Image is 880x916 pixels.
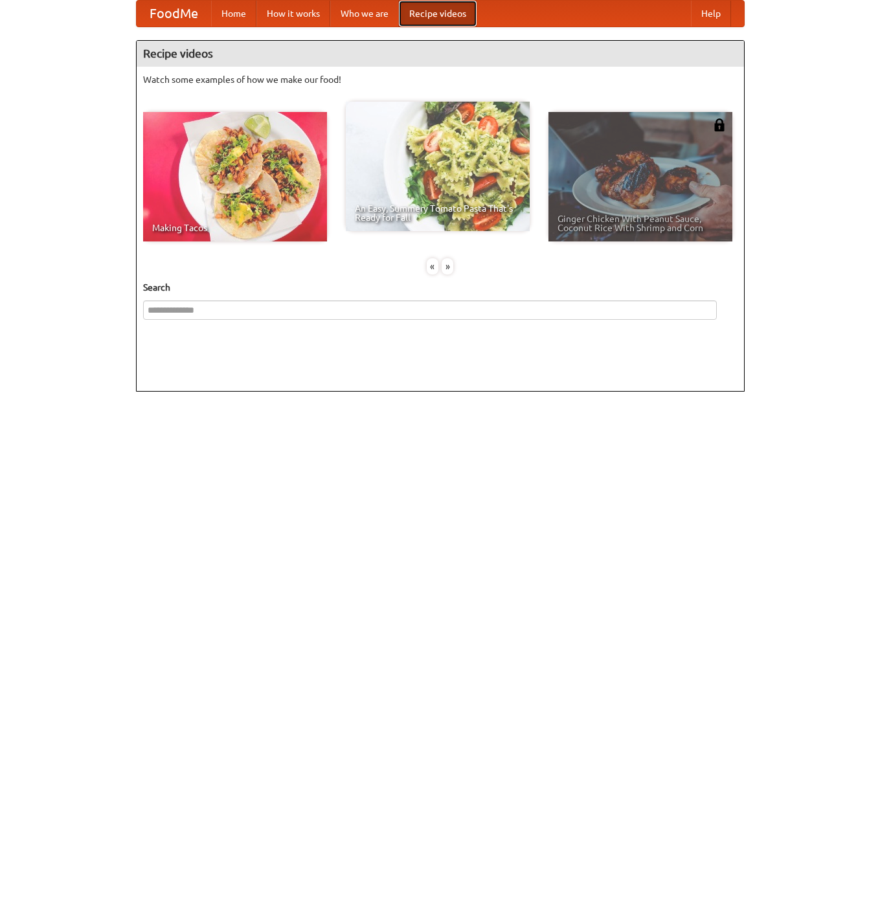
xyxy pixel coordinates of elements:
a: Help [691,1,731,27]
img: 483408.png [713,118,726,131]
p: Watch some examples of how we make our food! [143,73,738,86]
a: Recipe videos [399,1,477,27]
span: An Easy, Summery Tomato Pasta That's Ready for Fall [355,204,521,222]
a: How it works [256,1,330,27]
a: Home [211,1,256,27]
a: FoodMe [137,1,211,27]
div: » [442,258,453,274]
h4: Recipe videos [137,41,744,67]
a: Making Tacos [143,112,327,241]
a: Who we are [330,1,399,27]
a: An Easy, Summery Tomato Pasta That's Ready for Fall [346,102,530,231]
h5: Search [143,281,738,294]
span: Making Tacos [152,223,318,232]
div: « [427,258,438,274]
